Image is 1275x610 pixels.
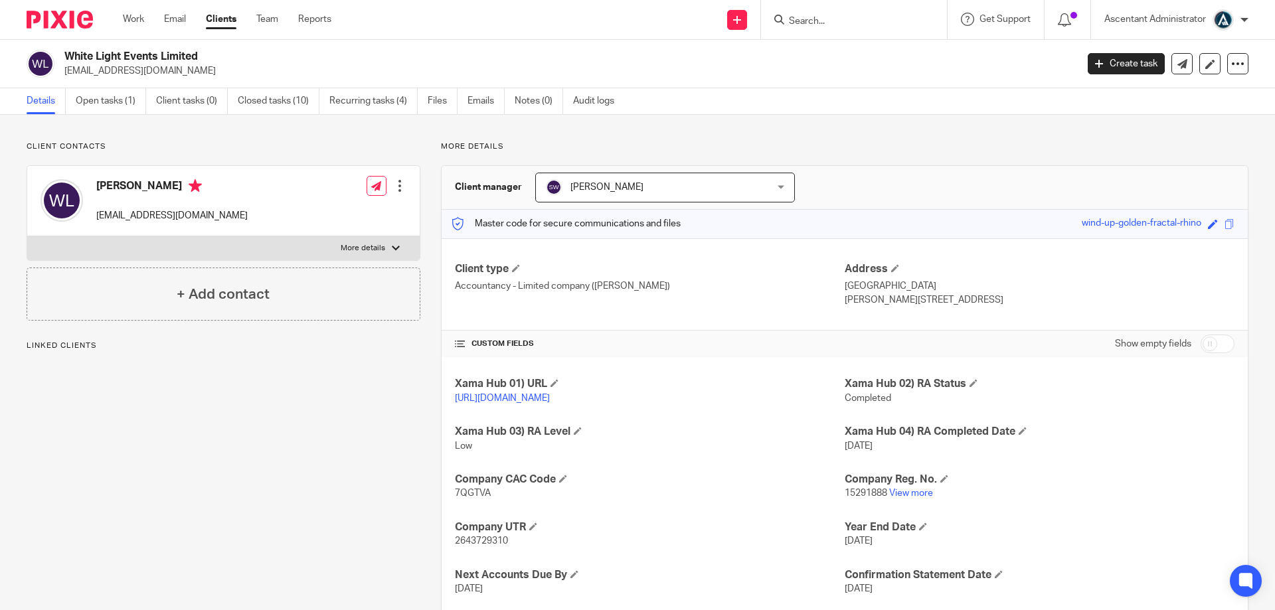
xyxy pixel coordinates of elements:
[845,377,1234,391] h4: Xama Hub 02) RA Status
[889,489,933,498] a: View more
[27,141,420,152] p: Client contacts
[455,339,845,349] h4: CUSTOM FIELDS
[573,88,624,114] a: Audit logs
[452,217,681,230] p: Master code for secure communications and files
[455,536,508,546] span: 2643729310
[455,425,845,439] h4: Xama Hub 03) RA Level
[1082,216,1201,232] div: wind-up-golden-fractal-rhino
[845,279,1234,293] p: [GEOGRAPHIC_DATA]
[845,520,1234,534] h4: Year End Date
[27,50,54,78] img: svg%3E
[845,568,1234,582] h4: Confirmation Statement Date
[455,584,483,593] span: [DATE]
[1115,337,1191,350] label: Show empty fields
[455,377,845,391] h4: Xama Hub 01) URL
[845,394,891,403] span: Completed
[455,473,845,487] h4: Company CAC Code
[238,88,319,114] a: Closed tasks (10)
[845,425,1234,439] h4: Xama Hub 04) RA Completed Date
[455,262,845,276] h4: Client type
[845,262,1234,276] h4: Address
[546,179,562,195] img: svg%3E
[164,13,186,26] a: Email
[1213,9,1234,31] img: Ascentant%20Round%20Only.png
[455,394,550,403] a: [URL][DOMAIN_NAME]
[96,209,248,222] p: [EMAIL_ADDRESS][DOMAIN_NAME]
[256,13,278,26] a: Team
[455,568,845,582] h4: Next Accounts Due By
[1104,13,1206,26] p: Ascentant Administrator
[177,284,270,305] h4: + Add contact
[428,88,458,114] a: Files
[455,489,491,498] span: 7QGTVA
[76,88,146,114] a: Open tasks (1)
[455,520,845,534] h4: Company UTR
[64,64,1068,78] p: [EMAIL_ADDRESS][DOMAIN_NAME]
[845,293,1234,307] p: [PERSON_NAME][STREET_ADDRESS]
[96,179,248,196] h4: [PERSON_NAME]
[156,88,228,114] a: Client tasks (0)
[845,489,887,498] span: 15291888
[189,179,202,192] i: Primary
[206,13,236,26] a: Clients
[515,88,563,114] a: Notes (0)
[329,88,418,114] a: Recurring tasks (4)
[298,13,331,26] a: Reports
[27,11,93,29] img: Pixie
[64,50,867,64] h2: White Light Events Limited
[1088,53,1165,74] a: Create task
[341,243,385,254] p: More details
[441,141,1248,152] p: More details
[570,183,643,192] span: [PERSON_NAME]
[41,179,83,222] img: svg%3E
[979,15,1031,24] span: Get Support
[845,441,873,451] span: [DATE]
[455,441,472,451] span: Low
[845,584,873,593] span: [DATE]
[788,16,907,28] input: Search
[455,279,845,293] p: Accountancy - Limited company ([PERSON_NAME])
[845,536,873,546] span: [DATE]
[455,181,522,194] h3: Client manager
[123,13,144,26] a: Work
[27,88,66,114] a: Details
[845,473,1234,487] h4: Company Reg. No.
[27,341,420,351] p: Linked clients
[467,88,505,114] a: Emails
